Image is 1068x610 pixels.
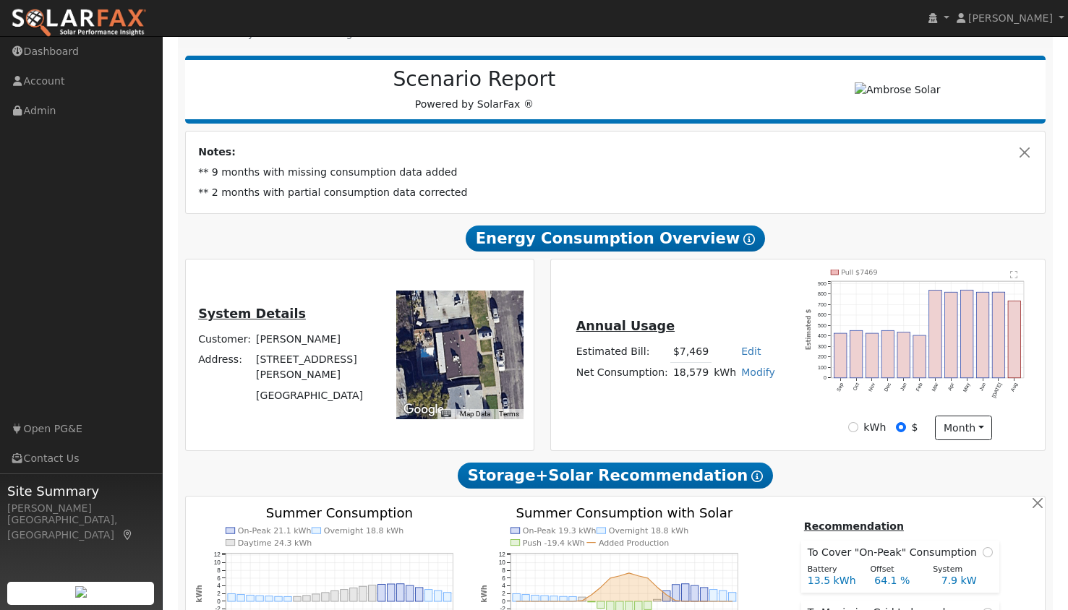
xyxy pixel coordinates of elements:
[502,583,505,589] text: 4
[573,362,670,383] td: Net Consumption:
[7,501,155,516] div: [PERSON_NAME]
[571,600,573,602] circle: onclick=""
[675,600,677,602] circle: onclick=""
[369,585,376,601] rect: onclick=""
[644,601,652,609] rect: onclick=""
[213,559,221,566] text: 10
[466,225,765,252] span: Energy Consumption Overview
[480,585,488,603] text: kWh
[460,409,490,419] button: Map Data
[515,600,517,602] circle: onclick=""
[1011,270,1018,278] text: 
[701,588,708,601] rect: onclick=""
[254,385,381,405] td: [GEOGRAPHIC_DATA]
[400,400,448,419] a: Open this area in Google Maps (opens a new window)
[841,268,878,276] text: Pull $7469
[867,573,934,588] div: 64.1 %
[534,600,536,602] circle: onclick=""
[550,596,558,601] rect: onclick=""
[703,600,705,602] circle: onclick=""
[238,538,312,548] text: Daytime 24.3 kWh
[75,586,87,598] img: retrieve
[863,564,926,576] div: Offset
[929,290,942,378] rect: onclick=""
[751,471,763,482] i: Show Help
[441,409,451,419] button: Keyboard shortcuts
[836,382,845,393] text: Sep
[961,290,974,378] rect: onclick=""
[523,538,585,548] text: Push -19.4 kWh
[502,567,505,574] text: 8
[254,330,381,350] td: [PERSON_NAME]
[911,420,918,435] label: $
[665,593,667,596] circle: onclick=""
[712,362,739,383] td: kWh
[898,332,911,378] rect: onclick=""
[303,596,310,601] rect: onclick=""
[576,319,675,333] u: Annual Usage
[541,596,548,601] rect: onclick=""
[198,146,236,158] strong: Notes:
[818,312,826,317] text: 600
[578,597,586,601] rect: onclick=""
[294,596,301,601] rect: onclick=""
[729,593,736,601] rect: onclick=""
[322,593,329,601] rect: onclick=""
[121,529,134,541] a: Map
[637,575,639,577] circle: onclick=""
[805,309,812,350] text: Estimated $
[196,163,1035,183] td: ** 9 months with missing consumption data added
[195,585,203,603] text: kWh
[196,350,254,385] td: Address:
[7,481,155,501] span: Site Summary
[502,590,505,597] text: 2
[691,585,699,601] rect: onclick=""
[992,382,1004,400] text: [DATE]
[926,564,988,576] div: System
[853,382,860,392] text: Oct
[834,333,847,378] rect: onclick=""
[1009,301,1022,378] rect: onclick=""
[331,590,338,601] rect: onclick=""
[523,526,597,536] text: On-Peak 19.3 kWh
[710,590,717,601] rect: onclick=""
[722,600,724,602] circle: onclick=""
[808,545,983,560] span: To Cover "On-Peak" Consumption
[217,598,221,605] text: 0
[935,416,992,440] button: month
[196,330,254,350] td: Customer:
[435,590,442,601] rect: onclick=""
[818,323,826,328] text: 500
[200,67,749,92] h2: Scenario Report
[855,82,941,98] img: Ambrose Solar
[388,584,395,601] rect: onclick=""
[1011,382,1020,393] text: Aug
[228,594,235,601] rect: onclick=""
[682,584,689,601] rect: onclick=""
[378,584,385,601] rect: onclick=""
[552,600,555,602] circle: onclick=""
[573,342,670,363] td: Estimated Bill:
[513,594,520,601] rect: onclick=""
[444,593,451,601] rect: onclick=""
[741,345,761,357] a: Edit
[284,596,291,601] rect: onclick=""
[741,366,775,378] a: Modify
[866,333,879,378] rect: onclick=""
[863,420,886,435] label: kWh
[599,538,669,548] text: Added Production
[628,572,630,574] circle: onclick=""
[800,564,863,576] div: Battery
[968,12,1053,24] span: [PERSON_NAME]
[341,590,348,601] rect: onclick=""
[581,600,583,602] circle: onclick=""
[312,594,320,601] rect: onclick=""
[324,526,404,536] text: Overnight 18.8 kWh
[588,601,595,602] rect: onclick=""
[196,183,1035,203] td: ** 2 months with partial consumption data corrected
[359,586,367,601] rect: onclick=""
[672,585,680,601] rect: onclick=""
[800,573,866,588] div: 13.5 kWh
[499,410,519,418] a: Terms (opens in new tab)
[406,585,414,601] rect: onclick=""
